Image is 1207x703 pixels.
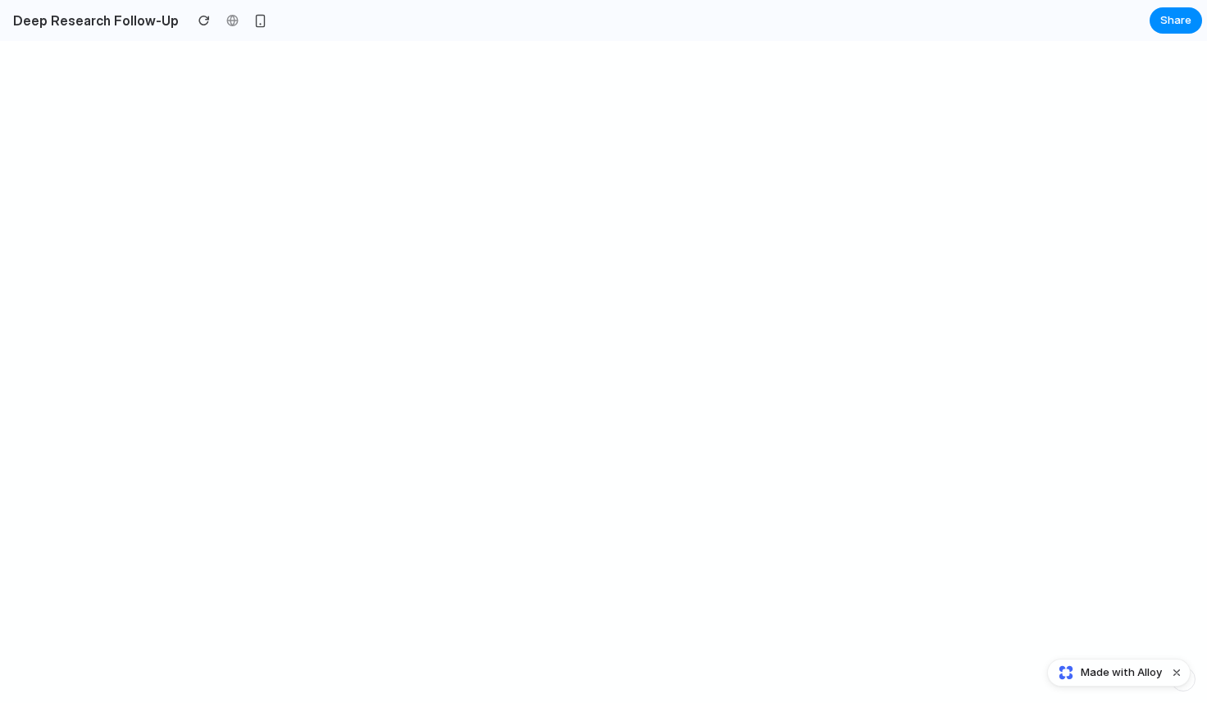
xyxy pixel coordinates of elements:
h2: Deep Research Follow-Up [7,11,179,30]
span: Made with Alloy [1081,664,1162,681]
span: Share [1160,12,1191,29]
button: Share [1150,7,1202,34]
button: Dismiss watermark [1167,663,1187,682]
a: Made with Alloy [1048,664,1164,681]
